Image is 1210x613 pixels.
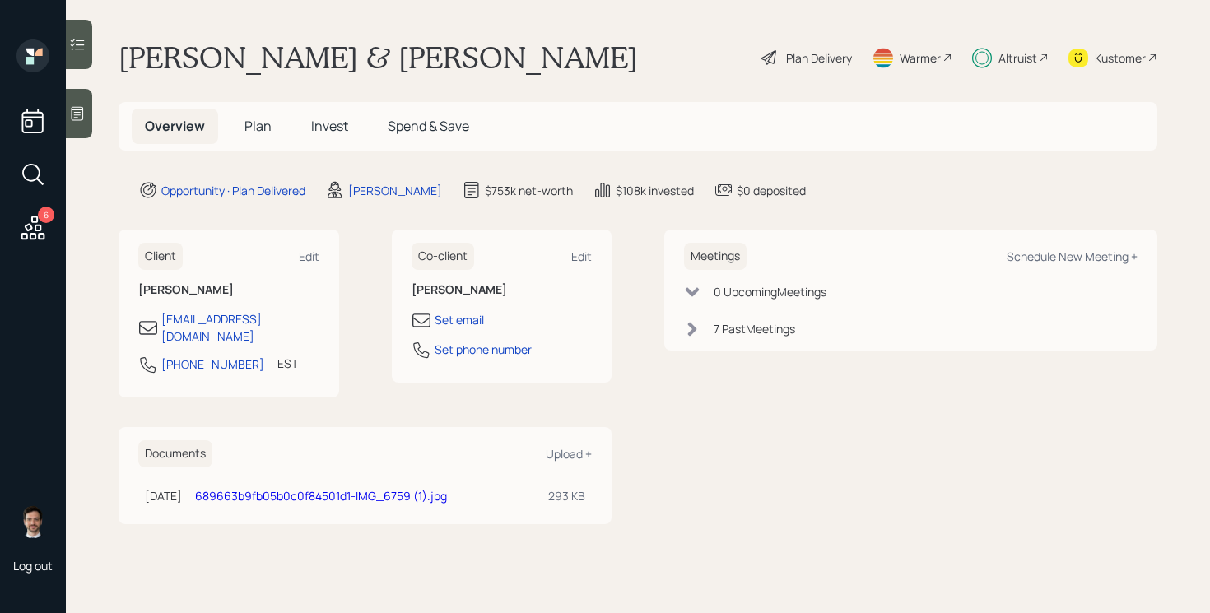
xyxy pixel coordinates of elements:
[138,440,212,467] h6: Documents
[546,446,592,462] div: Upload +
[684,243,747,270] h6: Meetings
[786,49,852,67] div: Plan Delivery
[616,182,694,199] div: $108k invested
[714,320,795,337] div: 7 Past Meeting s
[145,117,205,135] span: Overview
[38,207,54,223] div: 6
[548,487,585,504] div: 293 KB
[16,505,49,538] img: jonah-coleman-headshot.png
[145,487,182,504] div: [DATE]
[138,243,183,270] h6: Client
[900,49,941,67] div: Warmer
[277,355,298,372] div: EST
[138,283,319,297] h6: [PERSON_NAME]
[1007,248,1138,264] div: Schedule New Meeting +
[1095,49,1146,67] div: Kustomer
[412,283,593,297] h6: [PERSON_NAME]
[737,182,806,199] div: $0 deposited
[348,182,442,199] div: [PERSON_NAME]
[195,488,447,504] a: 689663b9fb05b0c0f84501d1-IMG_6759 (1).jpg
[388,117,469,135] span: Spend & Save
[244,117,272,135] span: Plan
[299,248,319,264] div: Edit
[13,558,53,574] div: Log out
[435,311,484,328] div: Set email
[311,117,348,135] span: Invest
[161,355,264,373] div: [PHONE_NUMBER]
[998,49,1037,67] div: Altruist
[485,182,573,199] div: $753k net-worth
[161,310,319,345] div: [EMAIL_ADDRESS][DOMAIN_NAME]
[571,248,592,264] div: Edit
[119,39,638,76] h1: [PERSON_NAME] & [PERSON_NAME]
[161,182,305,199] div: Opportunity · Plan Delivered
[435,341,532,358] div: Set phone number
[714,283,826,300] div: 0 Upcoming Meeting s
[412,243,474,270] h6: Co-client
